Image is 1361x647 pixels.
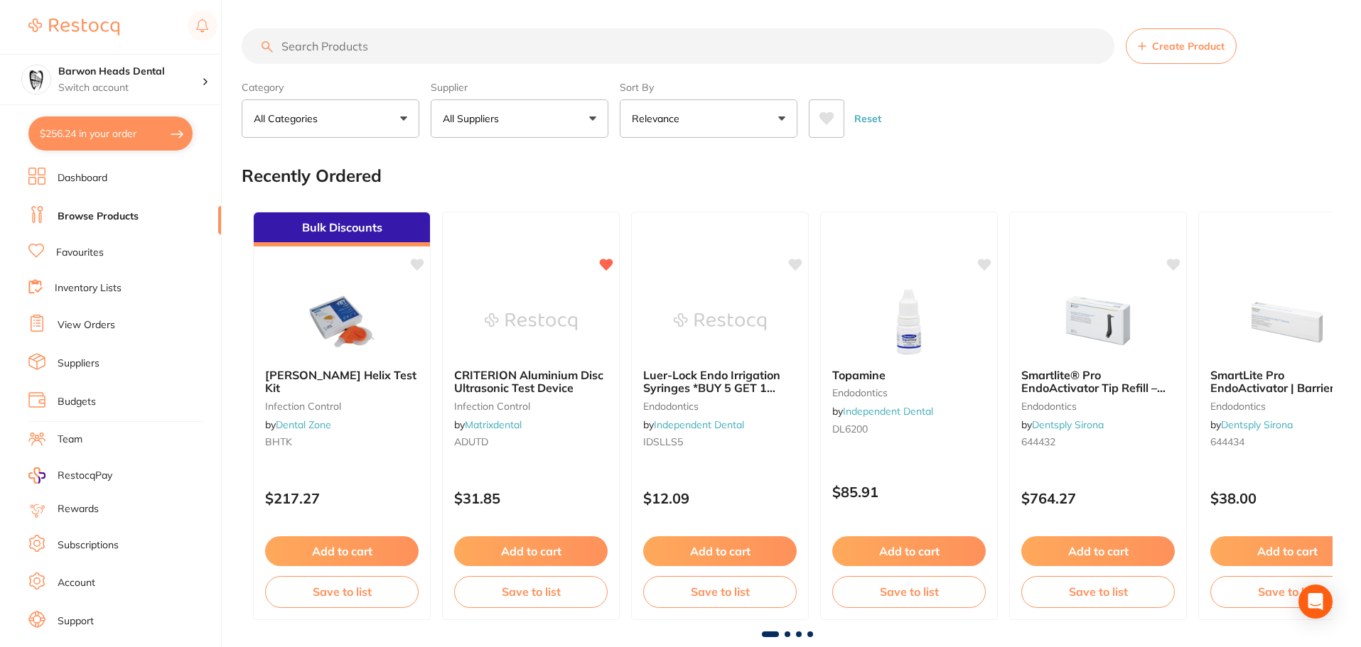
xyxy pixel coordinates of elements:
img: CRITERION Aluminium Disc Ultrasonic Test Device [485,286,577,357]
button: Save to list [265,576,419,607]
span: by [643,418,744,431]
a: Independent Dental [843,405,933,418]
p: $31.85 [454,490,608,506]
img: Restocq Logo [28,18,119,36]
img: Barwon Heads Dental [22,65,50,94]
b: Topamine [832,369,986,381]
p: $12.09 [643,490,797,506]
small: infection control [454,401,608,412]
small: endodontics [643,401,797,412]
a: Account [58,576,95,590]
p: All Suppliers [443,112,505,126]
img: Browne Helix Test Kit [296,286,388,357]
p: Switch account [58,81,202,95]
img: RestocqPay [28,467,45,484]
a: Suppliers [58,357,99,371]
button: Save to list [643,576,797,607]
button: All Suppliers [431,99,608,138]
button: Add to cart [832,536,986,566]
span: RestocqPay [58,469,112,483]
small: ADUTD [454,436,608,447]
img: Smartlite® Pro EndoActivator Tip Refill – Replacement for EAD100 [1052,286,1144,357]
button: Relevance [620,99,797,138]
label: Supplier [431,81,608,94]
small: BHTK [265,436,419,447]
a: Dental Zone [276,418,331,431]
img: SmartLite Pro EndoActivator | Barrier Sleeves [1241,286,1333,357]
div: Open Intercom Messenger [1298,585,1333,619]
button: Add to cart [265,536,419,566]
span: Create Product [1152,40,1225,52]
small: endodontics [1021,401,1175,412]
b: CRITERION Aluminium Disc Ultrasonic Test Device [454,369,608,395]
button: $256.24 in your order [28,116,193,151]
b: Browne Helix Test Kit [265,369,419,395]
button: Save to list [832,576,986,607]
a: Support [58,614,94,629]
a: Dashboard [58,171,107,185]
a: Favourites [56,246,104,260]
a: Inventory Lists [55,281,122,295]
h4: Barwon Heads Dental [58,65,202,79]
img: Luer-Lock Endo Irrigation Syringes *BUY 5 GET 1 FREE* - 5ml [674,286,766,357]
small: Infection Control [265,401,419,412]
button: Add to cart [643,536,797,566]
small: endodontics [832,387,986,398]
button: Add to cart [1021,536,1175,566]
small: DL6200 [832,423,986,435]
b: Luer-Lock Endo Irrigation Syringes *BUY 5 GET 1 FREE* - 5ml [643,369,797,395]
a: Budgets [58,395,96,409]
img: Topamine [863,286,955,357]
b: Smartlite® Pro EndoActivator Tip Refill – Replacement for EAD100 [1021,369,1175,395]
a: Browse Products [58,210,139,224]
p: Relevance [632,112,685,126]
a: RestocqPay [28,467,112,484]
h2: Recently Ordered [242,166,382,186]
p: $764.27 [1021,490,1175,506]
a: Dentsply Sirona [1032,418,1104,431]
label: Category [242,81,419,94]
button: Create Product [1126,28,1237,64]
a: Restocq Logo [28,11,119,43]
button: Add to cart [454,536,608,566]
span: by [265,418,331,431]
button: Reset [850,99,886,138]
a: Team [58,433,82,447]
a: Rewards [58,502,99,516]
input: Search Products [242,28,1114,64]
p: All Categories [254,112,323,126]
p: $85.91 [832,484,986,500]
button: Save to list [1021,576,1175,607]
a: View Orders [58,318,115,332]
span: by [1210,418,1293,431]
small: IDSLLS5 [643,436,797,447]
p: $217.27 [265,490,419,506]
a: Independent Dental [654,418,744,431]
button: Save to list [454,576,608,607]
small: 644432 [1021,436,1175,447]
div: Bulk Discounts [254,212,430,246]
span: by [1021,418,1104,431]
button: All Categories [242,99,419,138]
a: Matrixdental [465,418,522,431]
a: Subscriptions [58,538,119,553]
span: by [454,418,522,431]
label: Sort By [620,81,797,94]
a: Dentsply Sirona [1221,418,1293,431]
span: by [832,405,933,418]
